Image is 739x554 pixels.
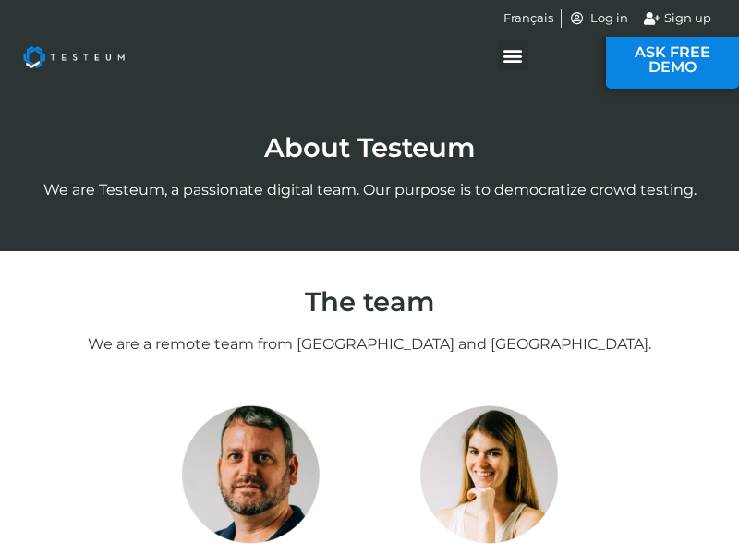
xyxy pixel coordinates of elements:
a: ASK FREE DEMO [606,31,739,89]
div: Menu Toggle [498,40,528,70]
a: Log in [569,9,628,28]
a: Français [503,9,553,28]
span: Log in [586,9,628,28]
span: Sign up [660,9,711,28]
img: Testeum Logo - Application crowdtesting platform [9,32,139,82]
a: Sign up [644,9,712,28]
img: PICT-CÉZAR [181,405,320,544]
span: ASK FREE DEMO [634,45,711,75]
